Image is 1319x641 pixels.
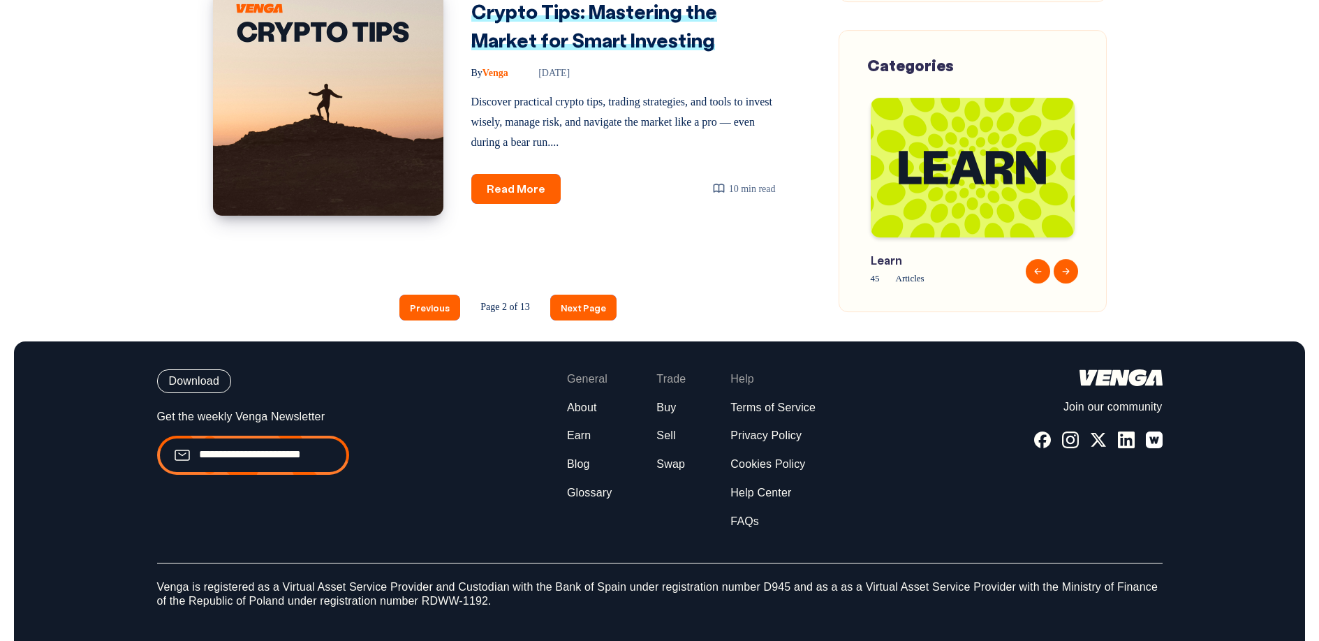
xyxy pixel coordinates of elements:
img: logo-white.44ec9dbf8c34425cc70677c5f5c19bda.svg [1079,369,1163,386]
div: 10 min read [712,180,776,198]
button: Previous [1026,259,1050,283]
p: Get the weekly Venga Newsletter [157,410,349,425]
a: Blog [567,457,590,472]
a: About [567,401,597,415]
a: Read More [471,174,561,204]
a: Previous [399,295,460,320]
span: By [471,68,482,78]
img: email.99ba089774f55247b4fc38e1d8603778.svg [174,447,191,464]
p: Discover practical crypto tips, trading strategies, and tools to invest wisely, manage risk, and ... [471,92,776,152]
span: Trade [656,372,686,387]
span: 45 Articles [871,270,1000,286]
a: Terms of Service [730,401,816,415]
button: Next [1054,259,1078,283]
a: Earn [567,429,591,443]
a: ByVenga [471,68,511,78]
img: Blog-Tag-Cover---Learn.png [871,98,1075,237]
a: Privacy Policy [730,429,802,443]
button: Download [157,369,231,393]
a: Sell [656,429,675,443]
p: Venga is registered as a Virtual Asset Service Provider and Custodian with the Bank of Spain unde... [157,563,1163,610]
a: Glossary [567,486,612,501]
p: Join our community [1034,400,1163,415]
span: Help [730,372,754,387]
span: Learn [871,251,1000,269]
time: [DATE] [519,68,570,78]
a: Swap [656,457,685,472]
span: Venga [471,68,508,78]
a: Buy [656,401,676,415]
a: FAQs [730,515,759,529]
span: General [567,372,607,387]
a: Next Page [550,295,617,320]
span: Categories [867,55,954,75]
a: Cookies Policy [730,457,805,472]
a: Help Center [730,486,791,501]
span: Page 2 of 13 [470,295,540,320]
